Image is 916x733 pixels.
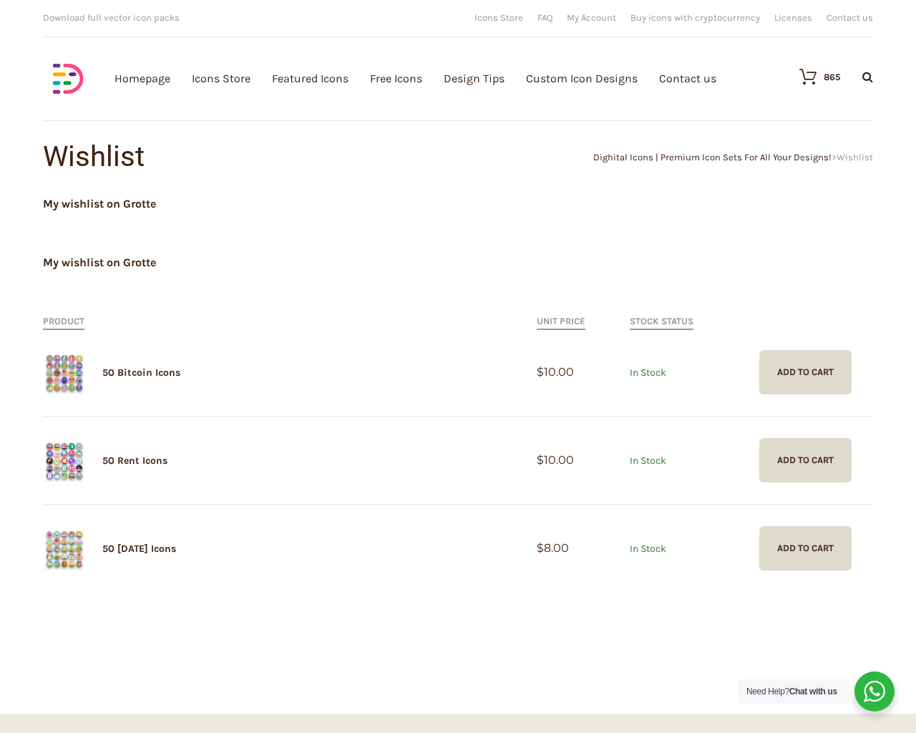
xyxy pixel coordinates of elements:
[537,541,544,555] span: $
[824,72,841,82] div: 865
[537,13,552,22] a: FAQ
[43,255,156,271] h2: My wishlist on Grotte
[537,453,544,467] span: $
[43,196,156,212] h2: My wishlist on Grotte
[774,13,812,22] a: Licenses
[102,366,180,379] a: 50 Bitcoin Icons
[785,68,841,85] a: 865
[537,453,574,467] bdi: 10.00
[537,316,585,330] span: Unit Price
[474,13,523,22] a: Icons Store
[630,455,666,467] span: In Stock
[102,543,176,555] a: 50 [DATE] Icons
[43,528,86,571] img: Easter Icons
[630,316,693,330] span: Stock Status
[43,12,180,23] span: Download full vector icon packs
[827,13,873,22] a: Contact us
[746,686,837,696] span: Need Help?
[759,438,852,482] a: Add to Cart
[537,365,544,379] span: $
[102,455,167,467] a: 50 Rent Icons
[630,366,666,379] span: In Stock
[43,142,458,171] h1: Wishlist
[759,526,852,571] a: Add to Cart
[43,316,84,330] span: Product
[837,152,873,162] span: Wishlist
[567,13,616,22] a: My Account
[789,686,837,696] strong: Chat with us
[458,152,873,162] div: >
[593,152,832,162] a: Dighital Icons | Premium Icon Sets For All Your Designs!
[759,350,852,394] a: Add to Cart
[630,543,666,555] span: In Stock
[537,365,574,379] bdi: 10.00
[537,541,569,555] bdi: 8.00
[630,13,760,22] a: Buy icons with cryptocurrency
